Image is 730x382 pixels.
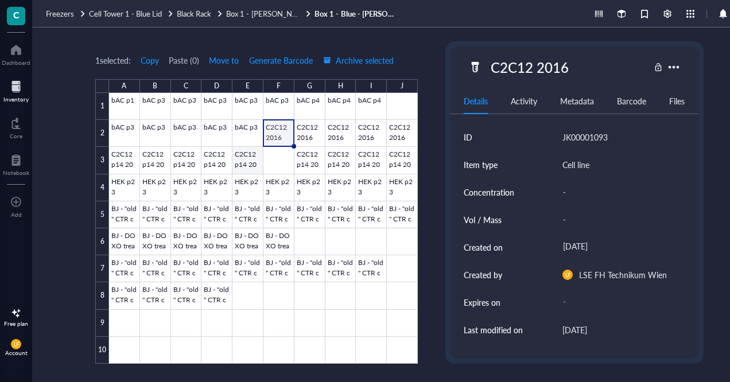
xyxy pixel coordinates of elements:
div: Expires on [464,296,500,309]
div: C2C12 2016 [486,55,574,79]
div: Cell line [562,158,589,171]
div: Add [11,211,22,218]
div: Concentration [464,186,514,198]
a: Notebook [3,151,29,176]
a: Inventory [3,77,29,103]
div: 10 [95,337,109,364]
button: Generate Barcode [248,51,313,69]
button: Move to [208,51,239,69]
div: 7 [95,255,109,282]
div: Metadata [560,95,594,107]
div: Created by [464,268,502,281]
div: Item type [464,158,498,171]
div: G [307,79,312,93]
div: 6 [95,228,109,255]
button: Archive selected [323,51,394,69]
div: 2 [95,120,109,147]
div: 3 [95,147,109,174]
div: Core [10,132,22,139]
div: - [558,180,681,204]
div: - [558,292,681,313]
div: D [214,79,219,93]
div: [DATE] [558,237,681,258]
span: LF [565,272,570,278]
div: - [558,208,681,232]
div: 4 [95,174,109,201]
div: I [370,79,372,93]
a: Cell Tower 1 - Blue Lid [89,9,174,19]
div: [DATE] [562,323,587,337]
div: Dashboard [2,59,30,66]
div: Vol / Mass [464,213,502,226]
span: Archive selected [323,56,394,65]
div: Details [464,95,488,107]
a: Black RackBox 1 - [PERSON_NAME] - Green_black_tower [177,9,312,19]
div: J [401,79,403,93]
div: Notebook [3,169,29,176]
a: Dashboard [2,41,30,66]
div: 1 [95,93,109,120]
span: Move to [209,56,239,65]
div: Barcode [617,95,646,107]
a: Box 1 - Blue - [PERSON_NAME] [314,9,401,19]
div: A [122,79,126,93]
div: F [277,79,281,93]
div: B [153,79,157,93]
div: 8 [95,282,109,309]
span: LF [13,341,19,348]
div: Created on [464,241,503,254]
div: Free plan [4,320,28,327]
div: Last modified on [464,323,523,336]
div: Account [5,349,28,356]
div: 5 [95,201,109,228]
span: Copy [141,56,159,65]
div: Inventory [3,96,29,103]
div: H [338,79,343,93]
div: ID [464,131,472,143]
div: Files [669,95,685,107]
span: Black Rack [177,8,211,19]
span: Box 1 - [PERSON_NAME] - Green_black_tower [226,8,380,19]
a: Freezers [46,9,87,19]
div: 9 [95,310,109,337]
span: C [13,7,20,22]
div: LSE FH Technikum Wien [579,268,667,282]
button: Copy [140,51,160,69]
span: Generate Barcode [249,56,313,65]
div: E [246,79,250,93]
div: Activity [511,95,537,107]
div: JK00001093 [562,130,608,144]
span: Cell Tower 1 - Blue Lid [89,8,162,19]
div: C [184,79,188,93]
a: Core [10,114,22,139]
span: Freezers [46,8,74,19]
button: Paste (0) [169,51,199,69]
div: 1 selected: [95,54,131,67]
